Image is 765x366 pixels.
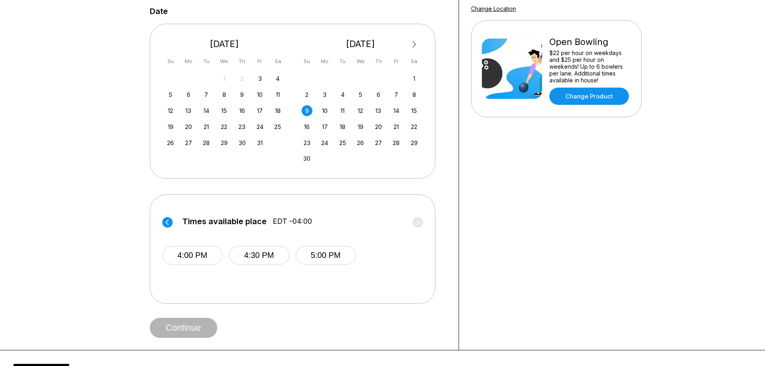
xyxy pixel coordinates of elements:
[272,73,283,84] div: Choose Saturday, October 4th, 2025
[237,137,247,148] div: Choose Thursday, October 30th, 2025
[409,89,420,100] div: Choose Saturday, November 8th, 2025
[373,137,384,148] div: Choose Thursday, November 27th, 2025
[272,56,283,67] div: Sa
[237,121,247,132] div: Choose Thursday, October 23rd, 2025
[255,89,265,100] div: Choose Friday, October 10th, 2025
[219,56,230,67] div: We
[219,73,230,84] div: Not available Wednesday, October 1st, 2025
[337,121,348,132] div: Choose Tuesday, November 18th, 2025
[319,89,330,100] div: Choose Monday, November 3rd, 2025
[408,38,421,51] button: Next Month
[355,121,366,132] div: Choose Wednesday, November 19th, 2025
[229,246,290,265] button: 4:30 PM
[355,56,366,67] div: We
[373,105,384,116] div: Choose Thursday, November 13th, 2025
[162,246,223,265] button: 4:00 PM
[183,56,194,67] div: Mo
[319,56,330,67] div: Mo
[272,89,283,100] div: Choose Saturday, October 11th, 2025
[272,105,283,116] div: Choose Saturday, October 18th, 2025
[150,7,168,16] label: Date
[165,89,176,100] div: Choose Sunday, October 5th, 2025
[296,246,356,265] button: 5:00 PM
[272,121,283,132] div: Choose Saturday, October 25th, 2025
[164,72,285,148] div: month 2025-10
[302,105,312,116] div: Choose Sunday, November 9th, 2025
[298,39,423,49] div: [DATE]
[355,89,366,100] div: Choose Wednesday, November 5th, 2025
[255,105,265,116] div: Choose Friday, October 17th, 2025
[549,88,629,105] a: Change Product
[319,105,330,116] div: Choose Monday, November 10th, 2025
[355,105,366,116] div: Choose Wednesday, November 12th, 2025
[237,56,247,67] div: Th
[302,121,312,132] div: Choose Sunday, November 16th, 2025
[201,56,212,67] div: Tu
[255,56,265,67] div: Fr
[373,121,384,132] div: Choose Thursday, November 20th, 2025
[337,137,348,148] div: Choose Tuesday, November 25th, 2025
[337,56,348,67] div: Tu
[219,89,230,100] div: Choose Wednesday, October 8th, 2025
[482,39,542,99] img: Open Bowling
[302,137,312,148] div: Choose Sunday, November 23rd, 2025
[302,89,312,100] div: Choose Sunday, November 2nd, 2025
[409,56,420,67] div: Sa
[219,105,230,116] div: Choose Wednesday, October 15th, 2025
[302,56,312,67] div: Su
[165,121,176,132] div: Choose Sunday, October 19th, 2025
[391,105,402,116] div: Choose Friday, November 14th, 2025
[201,105,212,116] div: Choose Tuesday, October 14th, 2025
[409,105,420,116] div: Choose Saturday, November 15th, 2025
[409,121,420,132] div: Choose Saturday, November 22nd, 2025
[165,56,176,67] div: Su
[373,56,384,67] div: Th
[219,121,230,132] div: Choose Wednesday, October 22nd, 2025
[255,121,265,132] div: Choose Friday, October 24th, 2025
[391,137,402,148] div: Choose Friday, November 28th, 2025
[391,56,402,67] div: Fr
[237,89,247,100] div: Choose Thursday, October 9th, 2025
[183,121,194,132] div: Choose Monday, October 20th, 2025
[319,137,330,148] div: Choose Monday, November 24th, 2025
[549,49,631,84] div: $22 per hour on weekdays and $25 per hour on weekends! Up to 6 bowlers per lane. Additional times...
[183,137,194,148] div: Choose Monday, October 27th, 2025
[182,217,267,226] span: Times available place
[219,137,230,148] div: Choose Wednesday, October 29th, 2025
[162,39,287,49] div: [DATE]
[409,137,420,148] div: Choose Saturday, November 29th, 2025
[273,217,312,226] span: EDT -04:00
[237,73,247,84] div: Not available Thursday, October 2nd, 2025
[183,105,194,116] div: Choose Monday, October 13th, 2025
[201,89,212,100] div: Choose Tuesday, October 7th, 2025
[165,137,176,148] div: Choose Sunday, October 26th, 2025
[337,105,348,116] div: Choose Tuesday, November 11th, 2025
[471,5,516,12] a: Change Location
[337,89,348,100] div: Choose Tuesday, November 4th, 2025
[237,105,247,116] div: Choose Thursday, October 16th, 2025
[319,121,330,132] div: Choose Monday, November 17th, 2025
[183,89,194,100] div: Choose Monday, October 6th, 2025
[201,121,212,132] div: Choose Tuesday, October 21st, 2025
[201,137,212,148] div: Choose Tuesday, October 28th, 2025
[355,137,366,148] div: Choose Wednesday, November 26th, 2025
[300,72,421,164] div: month 2025-11
[391,89,402,100] div: Choose Friday, November 7th, 2025
[409,73,420,84] div: Choose Saturday, November 1st, 2025
[165,105,176,116] div: Choose Sunday, October 12th, 2025
[255,137,265,148] div: Choose Friday, October 31st, 2025
[373,89,384,100] div: Choose Thursday, November 6th, 2025
[391,121,402,132] div: Choose Friday, November 21st, 2025
[255,73,265,84] div: Choose Friday, October 3rd, 2025
[302,153,312,164] div: Choose Sunday, November 30th, 2025
[549,37,631,47] div: Open Bowling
